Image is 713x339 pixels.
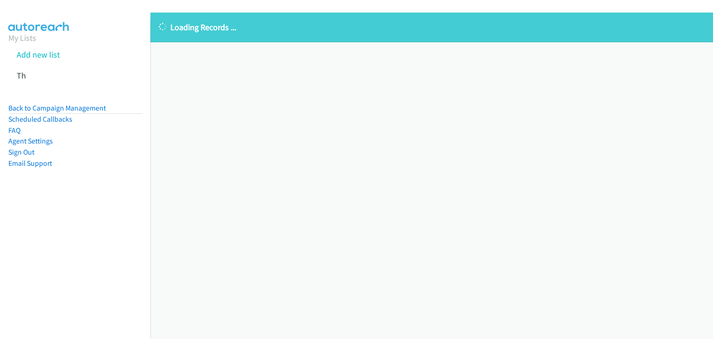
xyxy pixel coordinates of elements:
a: Email Support [8,159,52,168]
a: Scheduled Callbacks [8,115,72,124]
a: Agent Settings [8,137,53,145]
a: Th [17,70,26,81]
p: Loading Records ... [159,21,705,33]
a: Sign Out [8,148,34,156]
a: Add new list [17,49,60,60]
a: Back to Campaign Management [8,104,106,112]
a: My Lists [8,33,36,43]
a: FAQ [8,126,20,135]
